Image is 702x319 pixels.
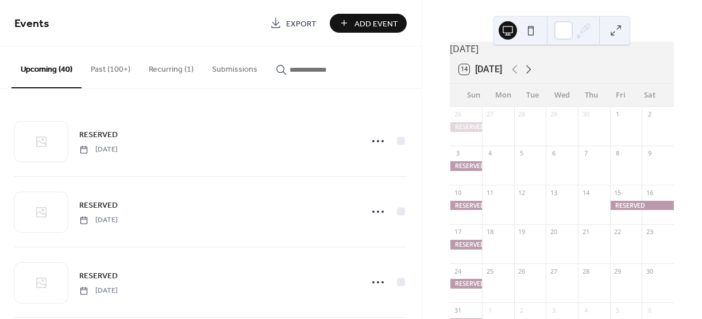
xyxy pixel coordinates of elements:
div: 6 [549,149,558,158]
button: Recurring (1) [140,46,203,87]
div: 17 [453,228,462,236]
a: RESERVED [79,199,118,212]
div: Wed [547,84,577,107]
span: RESERVED [79,270,118,282]
div: RESERVED [610,201,674,211]
span: Add Event [354,18,398,30]
div: 28 [518,110,526,119]
div: 9 [645,149,654,158]
div: Thu [577,84,606,107]
div: [DATE] [450,42,674,56]
span: Events [14,13,49,35]
div: 27 [485,110,494,119]
div: RESERVED [450,240,482,250]
div: 22 [614,228,622,236]
div: 29 [614,267,622,275]
button: Upcoming (40) [11,46,82,88]
div: 11 [485,188,494,197]
div: 5 [518,149,526,158]
span: [DATE] [79,215,118,225]
button: Add Event [330,14,407,33]
div: 18 [485,228,494,236]
div: 1 [614,110,622,119]
div: RESERVED [450,122,482,132]
div: 2 [645,110,654,119]
div: 26 [518,267,526,275]
span: RESERVED [79,200,118,212]
div: 8 [614,149,622,158]
button: Submissions [203,46,267,87]
a: RESERVED [79,269,118,282]
div: 15 [614,188,622,197]
div: 12 [518,188,526,197]
div: 31 [453,306,462,314]
div: 19 [518,228,526,236]
div: 3 [549,306,558,314]
div: RESERVED [450,201,482,211]
div: 13 [549,188,558,197]
div: Sat [635,84,665,107]
a: RESERVED [79,128,118,141]
button: Past (100+) [82,46,140,87]
div: RESERVED [450,279,482,289]
a: Export [261,14,325,33]
div: 10 [453,188,462,197]
div: 23 [645,228,654,236]
div: 28 [581,267,590,275]
div: 4 [581,306,590,314]
div: RESERVED [450,161,482,171]
div: 30 [581,110,590,119]
div: Sun [459,84,488,107]
div: 14 [581,188,590,197]
div: 7 [581,149,590,158]
span: Export [286,18,317,30]
div: Mon [488,84,518,107]
div: Fri [606,84,635,107]
div: 3 [453,149,462,158]
div: 20 [549,228,558,236]
div: 21 [581,228,590,236]
div: 27 [549,267,558,275]
button: 14[DATE] [455,61,506,77]
div: 1 [485,306,494,314]
div: 30 [645,267,654,275]
div: 26 [453,110,462,119]
span: [DATE] [79,286,118,296]
div: 6 [645,306,654,314]
span: [DATE] [79,145,118,155]
div: 4 [485,149,494,158]
div: 2 [518,306,526,314]
div: 25 [485,267,494,275]
div: 5 [614,306,622,314]
span: RESERVED [79,129,118,141]
div: 16 [645,188,654,197]
div: 29 [549,110,558,119]
div: Tue [518,84,547,107]
div: 24 [453,267,462,275]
